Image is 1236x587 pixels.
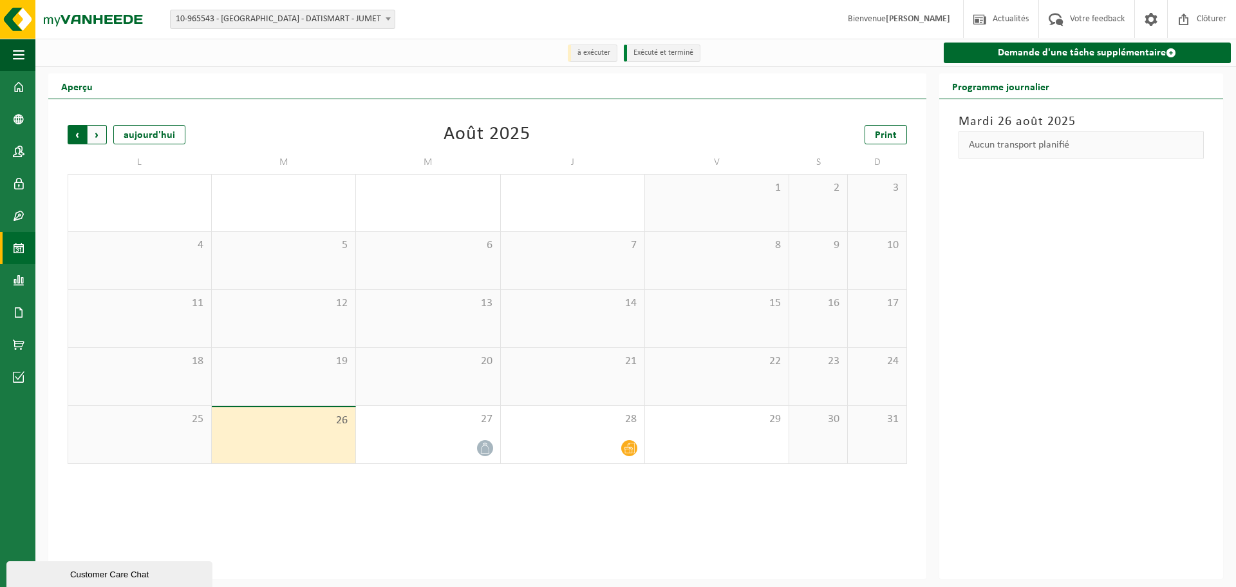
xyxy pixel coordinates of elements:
[170,10,395,29] span: 10-965543 - SAHIN BUSINESS CENTER - DATISMART - JUMET
[651,238,782,253] span: 8
[959,131,1204,159] div: Aucun transport planifié
[362,296,493,311] span: 13
[796,412,841,427] span: 30
[651,296,782,311] span: 15
[959,112,1204,131] h3: Mardi 26 août 2025
[848,151,906,174] td: D
[362,412,493,427] span: 27
[501,151,645,174] td: J
[6,559,215,587] iframe: chat widget
[171,10,395,28] span: 10-965543 - SAHIN BUSINESS CENTER - DATISMART - JUMET
[75,354,205,369] span: 18
[113,125,185,144] div: aujourd'hui
[212,151,356,174] td: M
[75,296,205,311] span: 11
[88,125,107,144] span: Suivant
[218,414,349,428] span: 26
[789,151,848,174] td: S
[507,238,638,253] span: 7
[651,354,782,369] span: 22
[651,181,782,195] span: 1
[48,73,106,99] h2: Aperçu
[507,354,638,369] span: 21
[944,43,1231,63] a: Demande d'une tâche supplémentaire
[68,151,212,174] td: L
[218,354,349,369] span: 19
[444,125,530,144] div: Août 2025
[568,44,617,62] li: à exécuter
[854,238,899,253] span: 10
[218,238,349,253] span: 5
[854,181,899,195] span: 3
[507,296,638,311] span: 14
[854,296,899,311] span: 17
[362,238,493,253] span: 6
[854,354,899,369] span: 24
[865,125,907,144] a: Print
[875,130,897,140] span: Print
[796,238,841,253] span: 9
[651,412,782,427] span: 29
[645,151,789,174] td: V
[624,44,700,62] li: Exécuté et terminé
[796,181,841,195] span: 2
[507,412,638,427] span: 28
[75,412,205,427] span: 25
[362,354,493,369] span: 20
[796,296,841,311] span: 16
[218,296,349,311] span: 12
[68,125,87,144] span: Précédent
[356,151,500,174] td: M
[939,73,1062,99] h2: Programme journalier
[796,354,841,369] span: 23
[886,14,950,24] strong: [PERSON_NAME]
[854,412,899,427] span: 31
[75,238,205,253] span: 4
